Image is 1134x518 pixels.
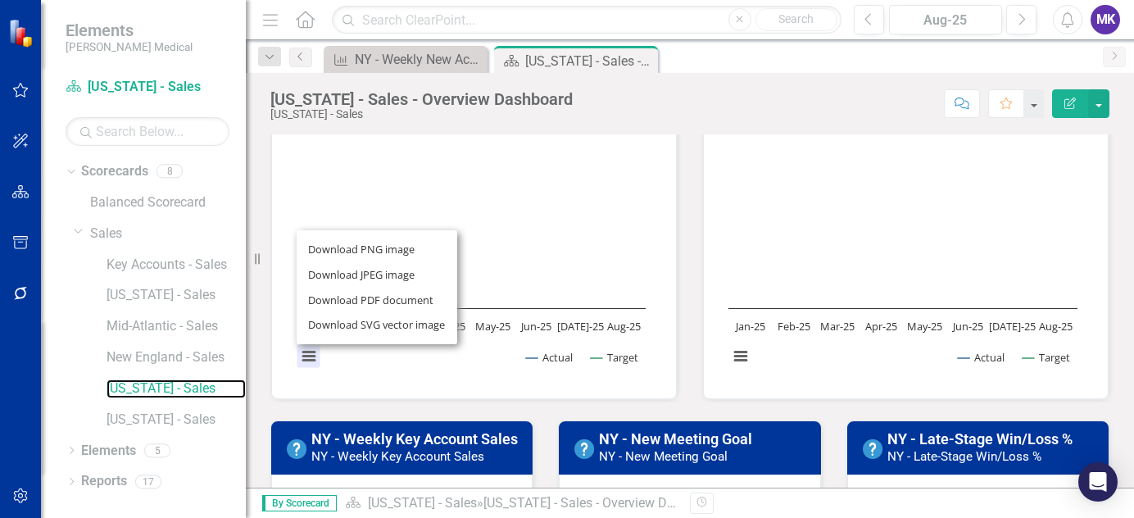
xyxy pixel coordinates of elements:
[734,319,765,334] text: Jan-25
[303,287,451,312] li: Download PDF document
[288,136,654,382] svg: Interactive chart
[345,494,678,513] div: »
[66,78,229,97] a: [US_STATE] - Sales
[720,136,1091,382] div: Chart. Highcharts interactive chart.
[107,286,246,305] a: [US_STATE] - Sales
[270,108,573,120] div: [US_STATE] - Sales
[863,439,882,459] img: No Information
[519,319,551,334] text: Jun-25
[951,319,983,334] text: Jun-25
[889,5,1002,34] button: Aug-25
[1091,5,1120,34] button: MK
[720,136,1086,382] svg: Interactive chart
[90,193,246,212] a: Balanced Scorecard
[156,165,183,179] div: 8
[368,495,477,511] a: [US_STATE] - Sales
[270,90,573,108] div: [US_STATE] - Sales - Overview Dashboard
[328,49,483,70] a: NY - Weekly New Account Sales
[820,319,855,334] text: Mar-25
[66,117,229,146] input: Search Below...
[297,230,457,344] ul: Chart menu
[135,475,161,488] div: 17
[1078,462,1118,502] div: Open Intercom Messenger
[8,19,37,48] img: ClearPoint Strategy
[66,40,193,53] small: [PERSON_NAME] Medical
[144,443,170,457] div: 5
[729,345,752,368] button: View chart menu, Chart
[865,319,897,334] text: Apr-25
[66,20,193,40] span: Elements
[355,49,483,70] div: NY - Weekly New Account Sales
[887,449,1041,464] small: NY - Late-Stage Win/Loss %
[107,411,246,429] a: [US_STATE] - Sales
[755,8,837,31] button: Search
[311,430,518,448] a: NY - Weekly Key Account Sales
[557,319,604,334] text: [DATE]-25
[107,317,246,336] a: Mid-Atlantic - Sales
[483,495,722,511] div: [US_STATE] - Sales - Overview Dashboard
[303,312,451,338] li: Download SVG vector image
[607,319,641,334] text: Aug-25
[81,442,136,461] a: Elements
[332,6,841,34] input: Search ClearPoint...
[907,319,942,334] text: May-25
[287,439,306,459] img: No Information
[525,51,654,71] div: [US_STATE] - Sales - Overview Dashboard
[599,449,728,464] small: NY - New Meeting Goal
[262,495,337,511] span: By Scorecard
[599,430,752,448] a: NY - New Meeting Goal
[107,348,246,367] a: New England - Sales
[887,430,1073,448] a: NY - Late-Stage Win/Loss %
[574,439,594,459] img: No Information
[1039,319,1073,334] text: Aug-25
[989,319,1036,334] text: [DATE]-25
[107,379,246,398] a: [US_STATE] - Sales
[778,319,810,334] text: Feb-25
[81,472,127,491] a: Reports
[107,256,246,275] a: Key Accounts - Sales
[303,237,451,262] li: Download PNG image
[475,319,510,334] text: May-25
[591,350,638,365] button: Show Target
[778,12,814,25] span: Search
[1023,350,1070,365] button: Show Target
[303,261,451,287] li: Download JPEG image
[288,136,660,382] div: Chart. Highcharts interactive chart.
[526,350,573,365] button: Show Actual
[895,11,996,30] div: Aug-25
[311,449,484,464] small: NY - Weekly Key Account Sales
[81,162,148,181] a: Scorecards
[958,350,1005,365] button: Show Actual
[90,225,246,243] a: Sales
